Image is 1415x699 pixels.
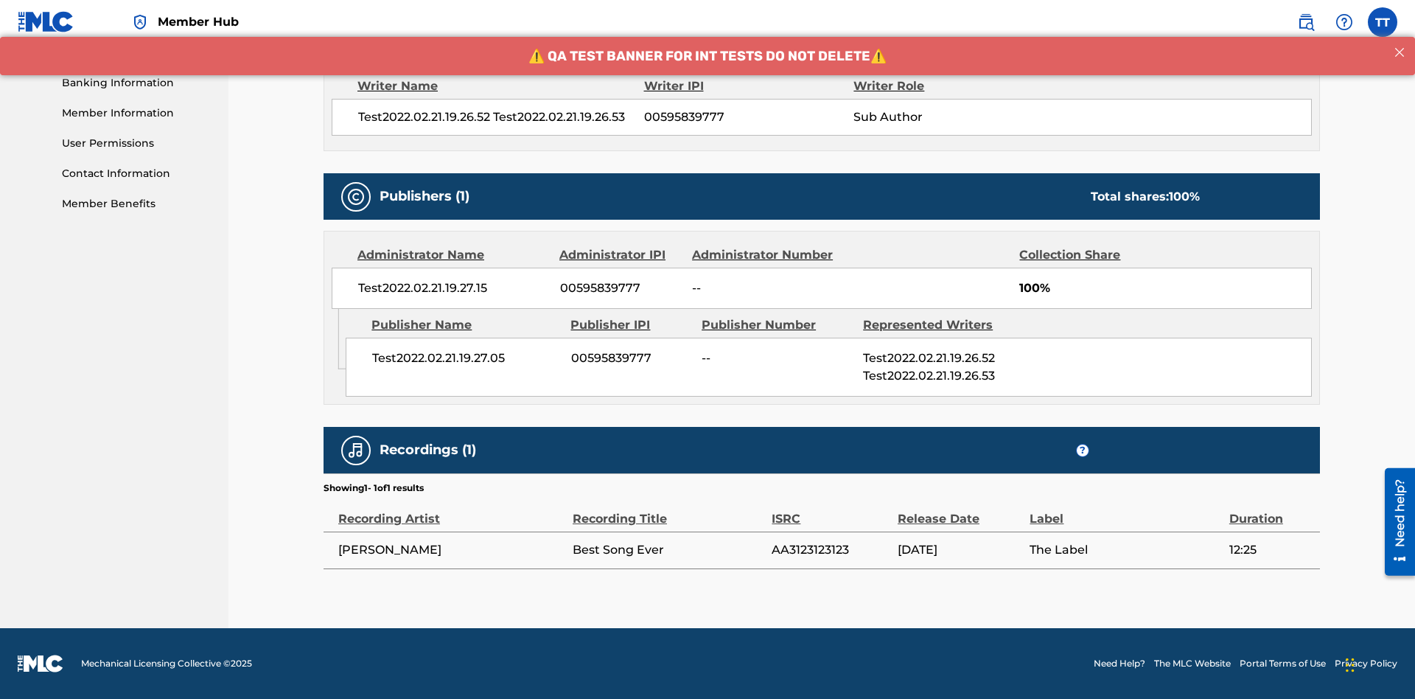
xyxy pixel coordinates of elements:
[853,108,1044,126] span: Sub Author
[358,108,644,126] span: Test2022.02.21.19.26.52 Test2022.02.21.19.26.53
[1154,657,1231,670] a: The MLC Website
[1330,7,1359,37] div: Help
[1341,628,1415,699] iframe: Chat Widget
[1019,279,1311,297] span: 100%
[692,246,845,264] div: Administrator Number
[1335,657,1397,670] a: Privacy Policy
[1091,188,1200,206] div: Total shares:
[702,349,852,367] span: --
[560,279,682,297] span: 00595839777
[898,495,1022,528] div: Release Date
[573,541,764,559] span: Best Song Ever
[380,442,476,459] h5: Recordings (1)
[1094,657,1145,670] a: Need Help?
[644,108,853,126] span: 00595839777
[380,188,469,205] h5: Publishers (1)
[1077,445,1089,456] span: ?
[692,279,845,297] span: --
[62,166,211,181] a: Contact Information
[573,495,764,528] div: Recording Title
[357,77,644,95] div: Writer Name
[853,77,1044,95] div: Writer Role
[702,316,852,334] div: Publisher Number
[1240,657,1326,670] a: Portal Terms of Use
[571,349,691,367] span: 00595839777
[1335,13,1353,31] img: help
[62,75,211,91] a: Banking Information
[528,11,887,27] span: ⚠️ QA TEST BANNER FOR INT TESTS DO NOT DELETE⚠️
[357,246,548,264] div: Administrator Name
[62,196,211,212] a: Member Benefits
[644,77,854,95] div: Writer IPI
[347,188,365,206] img: Publishers
[863,351,995,383] span: Test2022.02.21.19.26.52 Test2022.02.21.19.26.53
[62,136,211,151] a: User Permissions
[1346,643,1355,687] div: Drag
[372,349,560,367] span: Test2022.02.21.19.27.05
[1374,462,1415,583] iframe: Resource Center
[18,655,63,672] img: logo
[371,316,559,334] div: Publisher Name
[1229,541,1313,559] span: 12:25
[18,11,74,32] img: MLC Logo
[158,13,239,30] span: Member Hub
[347,442,365,459] img: Recordings
[338,541,565,559] span: [PERSON_NAME]
[81,657,252,670] span: Mechanical Licensing Collective © 2025
[1169,189,1200,204] span: 100 %
[324,481,424,495] p: Showing 1 - 1 of 1 results
[1030,541,1221,559] span: The Label
[338,495,565,528] div: Recording Artist
[1229,495,1313,528] div: Duration
[1297,13,1315,31] img: search
[131,13,149,31] img: Top Rightsholder
[1291,7,1321,37] a: Public Search
[570,316,691,334] div: Publisher IPI
[898,541,1022,559] span: [DATE]
[62,105,211,121] a: Member Information
[1030,495,1221,528] div: Label
[358,279,549,297] span: Test2022.02.21.19.27.15
[559,246,681,264] div: Administrator IPI
[1019,246,1162,264] div: Collection Share
[772,495,890,528] div: ISRC
[1368,7,1397,37] div: User Menu
[863,316,1013,334] div: Represented Writers
[772,541,890,559] span: AA3123123123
